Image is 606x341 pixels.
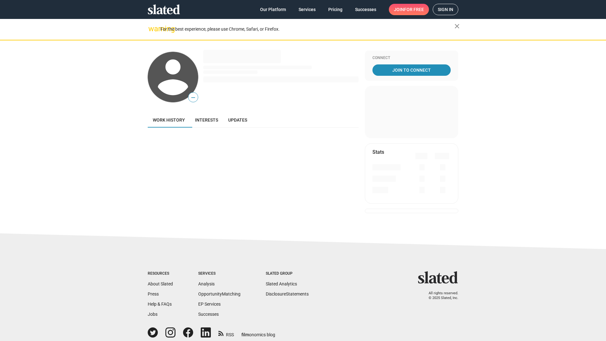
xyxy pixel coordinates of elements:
div: Connect [372,56,451,61]
a: Interests [190,112,223,128]
span: film [241,332,249,337]
span: for free [404,4,424,15]
a: Our Platform [255,4,291,15]
span: Join [394,4,424,15]
mat-card-title: Stats [372,149,384,155]
a: About Slated [148,281,173,286]
a: Updates [223,112,252,128]
a: Press [148,291,159,296]
span: Successes [355,4,376,15]
div: For the best experience, please use Chrome, Safari, or Firefox. [160,25,454,33]
span: — [188,93,198,102]
span: Join To Connect [374,64,449,76]
a: Sign in [433,4,458,15]
div: Services [198,271,241,276]
a: Jobs [148,312,157,317]
a: EP Services [198,302,221,307]
a: DisclosureStatements [266,291,309,296]
a: Pricing [323,4,348,15]
span: Services [299,4,316,15]
div: Slated Group [266,271,309,276]
a: Successes [198,312,219,317]
mat-icon: close [453,22,461,30]
mat-icon: warning [148,25,156,33]
span: Pricing [328,4,342,15]
span: Sign in [438,4,453,15]
a: Slated Analytics [266,281,297,286]
div: Resources [148,271,173,276]
a: Successes [350,4,381,15]
a: OpportunityMatching [198,291,241,296]
span: Interests [195,117,218,123]
a: filmonomics blog [241,327,275,338]
a: RSS [218,328,234,338]
span: Our Platform [260,4,286,15]
a: Services [294,4,321,15]
a: Analysis [198,281,215,286]
a: Work history [148,112,190,128]
span: Updates [228,117,247,123]
p: All rights reserved. © 2025 Slated, Inc. [422,291,458,300]
a: Join To Connect [372,64,451,76]
a: Joinfor free [389,4,429,15]
span: Work history [153,117,185,123]
a: Help & FAQs [148,302,172,307]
